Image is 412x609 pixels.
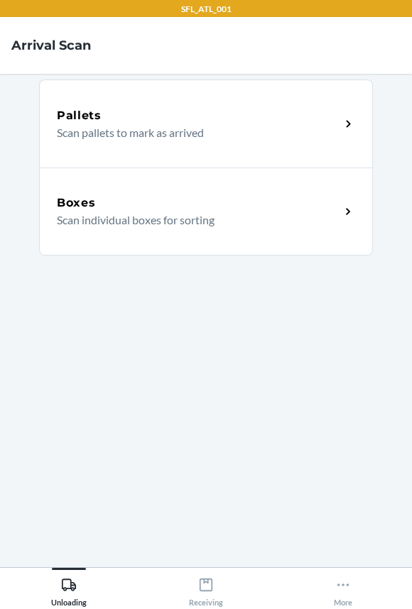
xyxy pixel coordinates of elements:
button: Receiving [137,568,274,607]
button: More [275,568,412,607]
div: Receiving [189,571,223,607]
a: BoxesScan individual boxes for sorting [39,168,373,256]
div: Unloading [51,571,87,607]
h5: Pallets [57,107,102,124]
h5: Boxes [57,194,96,212]
h4: Arrival Scan [11,36,91,55]
p: Scan individual boxes for sorting [57,212,329,229]
a: PalletsScan pallets to mark as arrived [39,79,373,168]
p: SFL_ATL_001 [181,3,232,16]
p: Scan pallets to mark as arrived [57,124,329,141]
div: More [334,571,352,607]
